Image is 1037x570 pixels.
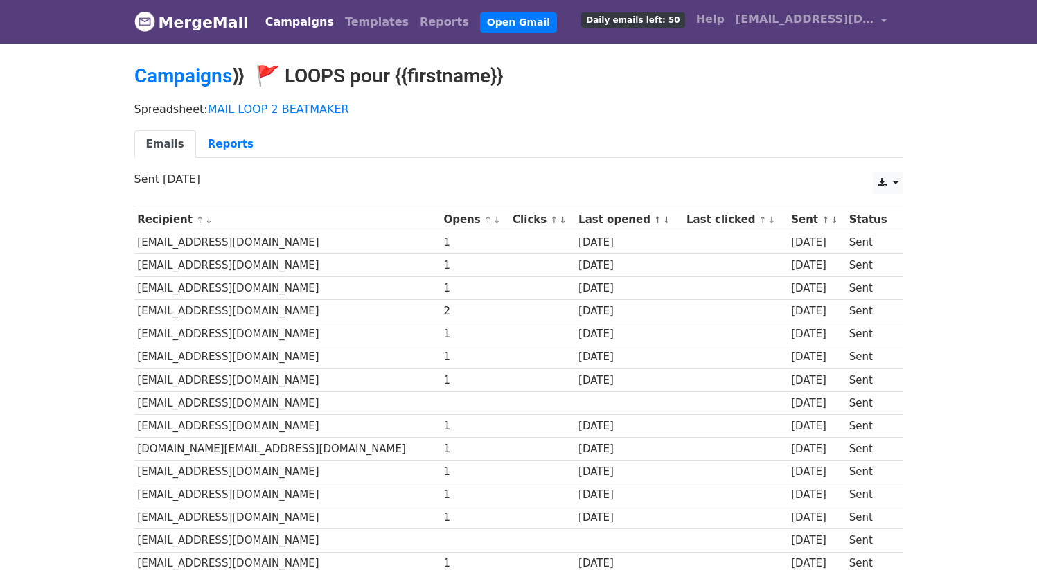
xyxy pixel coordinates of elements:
[134,506,441,529] td: [EMAIL_ADDRESS][DOMAIN_NAME]
[134,414,441,437] td: [EMAIL_ADDRESS][DOMAIN_NAME]
[768,215,776,225] a: ↓
[575,208,683,231] th: Last opened
[134,172,903,186] p: Sent [DATE]
[846,461,896,483] td: Sent
[443,349,506,365] div: 1
[846,208,896,231] th: Status
[443,235,506,251] div: 1
[578,303,680,319] div: [DATE]
[846,414,896,437] td: Sent
[578,258,680,274] div: [DATE]
[134,102,903,116] p: Spreadsheet:
[791,280,842,296] div: [DATE]
[260,8,339,36] a: Campaigns
[443,418,506,434] div: 1
[134,231,441,254] td: [EMAIL_ADDRESS][DOMAIN_NAME]
[581,12,684,28] span: Daily emails left: 50
[134,208,441,231] th: Recipient
[730,6,892,38] a: [EMAIL_ADDRESS][DOMAIN_NAME]
[578,280,680,296] div: [DATE]
[846,346,896,368] td: Sent
[480,12,557,33] a: Open Gmail
[576,6,690,33] a: Daily emails left: 50
[443,464,506,480] div: 1
[791,510,842,526] div: [DATE]
[443,303,506,319] div: 2
[846,254,896,277] td: Sent
[578,487,680,503] div: [DATE]
[134,64,232,87] a: Campaigns
[736,11,874,28] span: [EMAIL_ADDRESS][DOMAIN_NAME]
[339,8,414,36] a: Templates
[484,215,492,225] a: ↑
[791,441,842,457] div: [DATE]
[846,506,896,529] td: Sent
[846,483,896,506] td: Sent
[578,235,680,251] div: [DATE]
[414,8,475,36] a: Reports
[846,323,896,346] td: Sent
[443,326,506,342] div: 1
[196,130,265,159] a: Reports
[759,215,767,225] a: ↑
[205,215,213,225] a: ↓
[134,300,441,323] td: [EMAIL_ADDRESS][DOMAIN_NAME]
[443,441,506,457] div: 1
[134,64,903,88] h2: ⟫ 🚩 LOOPS pour {{firstname}}
[831,215,838,225] a: ↓
[791,235,842,251] div: [DATE]
[654,215,662,225] a: ↑
[559,215,567,225] a: ↓
[788,208,846,231] th: Sent
[791,464,842,480] div: [DATE]
[846,438,896,461] td: Sent
[683,208,788,231] th: Last clicked
[443,510,506,526] div: 1
[493,215,501,225] a: ↓
[578,373,680,389] div: [DATE]
[846,300,896,323] td: Sent
[846,391,896,414] td: Sent
[578,326,680,342] div: [DATE]
[134,461,441,483] td: [EMAIL_ADDRESS][DOMAIN_NAME]
[134,483,441,506] td: [EMAIL_ADDRESS][DOMAIN_NAME]
[791,533,842,549] div: [DATE]
[134,391,441,414] td: [EMAIL_ADDRESS][DOMAIN_NAME]
[578,441,680,457] div: [DATE]
[691,6,730,33] a: Help
[791,395,842,411] div: [DATE]
[208,103,349,116] a: MAIL LOOP 2 BEATMAKER
[846,231,896,254] td: Sent
[791,303,842,319] div: [DATE]
[134,130,196,159] a: Emails
[578,349,680,365] div: [DATE]
[443,258,506,274] div: 1
[443,373,506,389] div: 1
[791,418,842,434] div: [DATE]
[846,277,896,300] td: Sent
[846,529,896,552] td: Sent
[578,418,680,434] div: [DATE]
[791,487,842,503] div: [DATE]
[578,510,680,526] div: [DATE]
[443,280,506,296] div: 1
[441,208,510,231] th: Opens
[791,349,842,365] div: [DATE]
[791,326,842,342] div: [DATE]
[443,487,506,503] div: 1
[791,373,842,389] div: [DATE]
[134,368,441,391] td: [EMAIL_ADDRESS][DOMAIN_NAME]
[134,254,441,277] td: [EMAIL_ADDRESS][DOMAIN_NAME]
[846,368,896,391] td: Sent
[578,464,680,480] div: [DATE]
[134,8,249,37] a: MergeMail
[134,277,441,300] td: [EMAIL_ADDRESS][DOMAIN_NAME]
[134,323,441,346] td: [EMAIL_ADDRESS][DOMAIN_NAME]
[822,215,829,225] a: ↑
[663,215,671,225] a: ↓
[134,346,441,368] td: [EMAIL_ADDRESS][DOMAIN_NAME]
[134,529,441,552] td: [EMAIL_ADDRESS][DOMAIN_NAME]
[509,208,575,231] th: Clicks
[791,258,842,274] div: [DATE]
[550,215,558,225] a: ↑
